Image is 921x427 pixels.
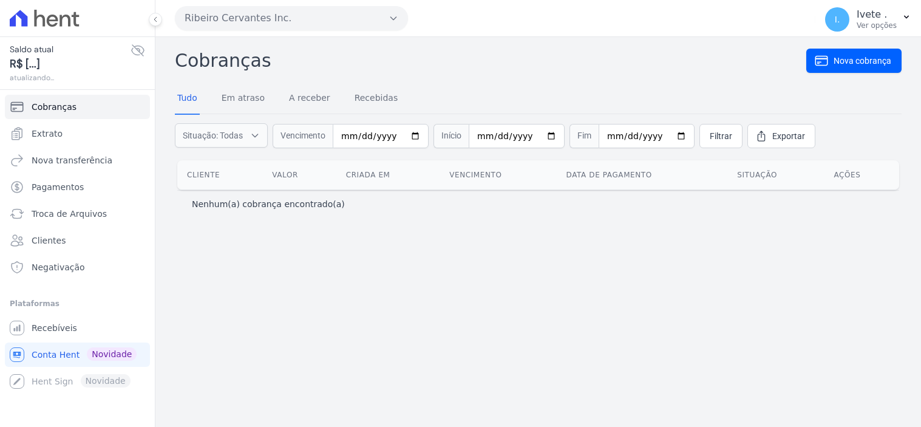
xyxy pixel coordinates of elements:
[175,83,200,115] a: Tudo
[835,15,840,24] span: I.
[834,55,891,67] span: Nova cobrança
[747,124,815,148] a: Exportar
[192,198,345,210] p: Nenhum(a) cobrança encontrado(a)
[557,160,728,190] th: Data de pagamento
[857,9,897,21] p: Ivete .
[336,160,440,190] th: Criada em
[5,228,150,253] a: Clientes
[273,124,333,148] span: Vencimento
[183,129,243,142] span: Situação: Todas
[32,181,84,193] span: Pagamentos
[5,148,150,173] a: Nova transferência
[772,130,805,142] span: Exportar
[262,160,336,190] th: Valor
[10,72,131,83] span: atualizando...
[5,175,150,199] a: Pagamentos
[5,255,150,279] a: Negativação
[569,124,599,148] span: Fim
[219,83,267,115] a: Em atraso
[352,83,401,115] a: Recebidas
[10,56,131,72] span: R$ [...]
[177,160,262,190] th: Cliente
[699,124,743,148] a: Filtrar
[32,101,76,113] span: Cobranças
[87,347,137,361] span: Novidade
[32,261,85,273] span: Negativação
[433,124,469,148] span: Início
[175,123,268,148] button: Situação: Todas
[175,47,806,74] h2: Cobranças
[727,160,824,190] th: Situação
[32,128,63,140] span: Extrato
[32,349,80,361] span: Conta Hent
[5,316,150,340] a: Recebíveis
[32,208,107,220] span: Troca de Arquivos
[10,296,145,311] div: Plataformas
[5,121,150,146] a: Extrato
[806,49,902,73] a: Nova cobrança
[5,343,150,367] a: Conta Hent Novidade
[440,160,556,190] th: Vencimento
[857,21,897,30] p: Ver opções
[32,322,77,334] span: Recebíveis
[10,95,145,394] nav: Sidebar
[175,6,408,30] button: Ribeiro Cervantes Inc.
[32,234,66,247] span: Clientes
[824,160,899,190] th: Ações
[5,202,150,226] a: Troca de Arquivos
[815,2,921,36] button: I. Ivete . Ver opções
[5,95,150,119] a: Cobranças
[710,130,732,142] span: Filtrar
[32,154,112,166] span: Nova transferência
[10,43,131,56] span: Saldo atual
[287,83,333,115] a: A receber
